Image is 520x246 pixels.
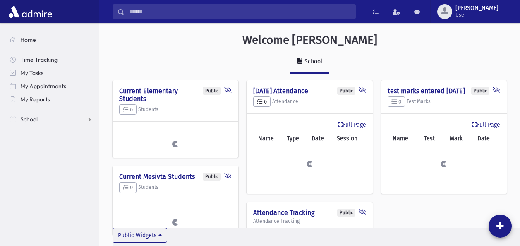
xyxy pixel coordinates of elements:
[119,182,232,193] h5: Students
[125,4,355,19] input: Search
[472,121,500,129] a: Full Page
[203,87,221,95] div: Public
[419,129,445,148] th: Test
[242,33,377,47] h3: Welcome [PERSON_NAME]
[388,129,419,148] th: Name
[471,87,489,95] div: Public
[20,82,66,90] span: My Appointments
[203,173,221,181] div: Public
[20,69,43,77] span: My Tasks
[119,104,137,115] button: 0
[20,56,58,63] span: Time Tracking
[119,182,137,193] button: 0
[7,3,54,20] img: AdmirePro
[391,99,401,105] span: 0
[290,51,329,74] a: School
[332,129,366,148] th: Session
[253,129,282,148] th: Name
[20,116,38,123] span: School
[20,96,50,103] span: My Reports
[257,99,267,105] span: 0
[20,36,36,43] span: Home
[445,129,473,148] th: Mark
[119,173,232,181] h4: Current Mesivta Students
[113,228,167,243] button: Public Widgets
[253,218,366,224] h5: Attendance Tracking
[253,96,271,107] button: 0
[3,80,99,93] a: My Appointments
[3,113,99,126] a: School
[455,5,498,12] span: [PERSON_NAME]
[3,66,99,80] a: My Tasks
[253,87,366,95] h4: [DATE] Attendance
[337,209,355,217] div: Public
[282,129,307,148] th: Type
[472,129,500,148] th: Date
[119,104,232,115] h5: Students
[303,58,322,65] div: School
[3,53,99,66] a: Time Tracking
[119,87,232,103] h4: Current Elementary Students
[388,96,500,107] h5: Test Marks
[388,87,500,95] h4: test marks entered [DATE]
[455,12,498,18] span: User
[3,93,99,106] a: My Reports
[253,96,366,107] h5: Attendance
[388,96,405,107] button: 0
[337,87,355,95] div: Public
[338,121,366,129] a: Full Page
[253,209,366,217] h4: Attendance Tracking
[123,184,133,191] span: 0
[307,129,332,148] th: Date
[123,106,133,113] span: 0
[3,33,99,46] a: Home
